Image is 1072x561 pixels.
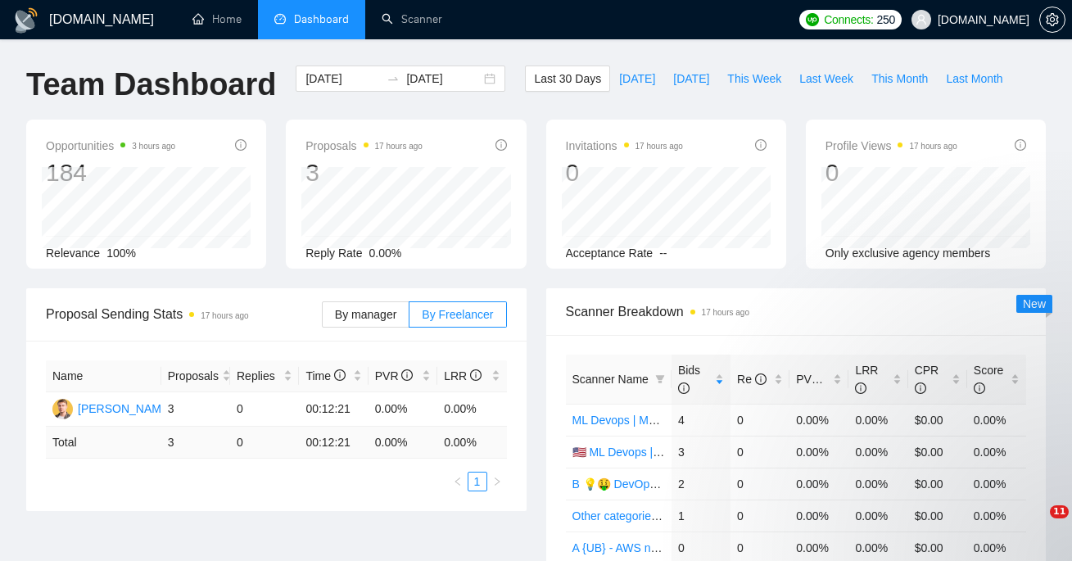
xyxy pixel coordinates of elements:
td: Total [46,427,161,459]
span: Last Week [799,70,853,88]
time: 17 hours ago [702,308,749,317]
td: 3 [672,436,730,468]
td: 0.00% [437,392,506,427]
a: A {UB} - AWS non-US/AU/CA - DevOps SP [572,541,791,554]
a: homeHome [192,12,242,26]
th: Replies [230,360,299,392]
span: info-circle [401,369,413,381]
span: user [916,14,927,25]
button: right [487,472,507,491]
span: 100% [106,247,136,260]
span: info-circle [974,382,985,394]
button: left [448,472,468,491]
span: LRR [444,369,482,382]
span: Last 30 Days [534,70,601,88]
span: Score [974,364,1004,395]
span: Scanner Breakdown [566,301,1027,322]
span: Bids [678,364,700,395]
span: By manager [335,308,396,321]
li: Next Page [487,472,507,491]
time: 17 hours ago [201,311,248,320]
td: 00:12:21 [299,427,368,459]
a: ML Devops | MLops – non-US/CA/AU - test: bid in range 90% [572,414,884,427]
button: This Month [862,66,937,92]
img: upwork-logo.png [806,13,819,26]
a: setting [1039,13,1065,26]
th: Proposals [161,360,230,392]
span: [DATE] [673,70,709,88]
span: Proposals [168,367,219,385]
span: info-circle [855,382,866,394]
span: info-circle [755,139,767,151]
td: 0 [730,436,789,468]
span: info-circle [495,139,507,151]
img: YH [52,399,73,419]
time: 17 hours ago [909,142,957,151]
span: info-circle [678,382,690,394]
span: Acceptance Rate [566,247,654,260]
span: Re [737,373,767,386]
span: swap-right [387,72,400,85]
a: 1 [468,473,486,491]
button: setting [1039,7,1065,33]
span: right [492,477,502,486]
a: Other categories - ALL KEYWORDS - devops + ml + devops sp [572,509,894,523]
span: 11 [1050,505,1069,518]
td: 0 [730,404,789,436]
td: 3 [161,427,230,459]
span: PVR [375,369,414,382]
div: [PERSON_NAME] [78,400,172,418]
a: searchScanner [382,12,442,26]
span: PVR [796,373,835,386]
h1: Team Dashboard [26,66,276,104]
span: 250 [877,11,895,29]
button: Last Month [937,66,1011,92]
span: Proposals [305,136,423,156]
span: -- [659,247,667,260]
span: Dashboard [294,12,349,26]
a: YH[PERSON_NAME] [52,401,172,414]
button: [DATE] [664,66,718,92]
button: This Week [718,66,790,92]
span: dashboard [274,13,286,25]
span: filter [652,367,668,391]
td: 0 [230,427,299,459]
iframe: Intercom live chat [1016,505,1056,545]
span: This Week [727,70,781,88]
span: to [387,72,400,85]
span: info-circle [823,373,835,385]
td: 2 [672,468,730,500]
time: 3 hours ago [132,142,175,151]
span: CPR [915,364,939,395]
span: Only exclusive agency members [825,247,991,260]
th: Name [46,360,161,392]
span: [DATE] [619,70,655,88]
span: info-circle [755,373,767,385]
span: left [453,477,463,486]
td: 0.00 % [369,427,437,459]
span: This Month [871,70,928,88]
div: 0 [566,157,683,188]
time: 17 hours ago [375,142,423,151]
div: 0 [825,157,957,188]
td: 3 [161,392,230,427]
span: LRR [855,364,878,395]
td: 0 [730,468,789,500]
span: Last Month [946,70,1002,88]
input: End date [406,70,481,88]
span: Opportunities [46,136,175,156]
td: 1 [672,500,730,532]
a: B 💡🤑 DevOps Щось жирненьке - General Profile [572,477,835,491]
button: Last 30 Days [525,66,610,92]
input: Start date [305,70,380,88]
div: 184 [46,157,175,188]
span: info-circle [915,382,926,394]
span: Profile Views [825,136,957,156]
td: 4 [672,404,730,436]
span: info-circle [235,139,247,151]
span: New [1023,297,1046,310]
span: info-circle [334,369,346,381]
td: 0.00% [369,392,437,427]
span: Relevance [46,247,100,260]
span: Time [305,369,345,382]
